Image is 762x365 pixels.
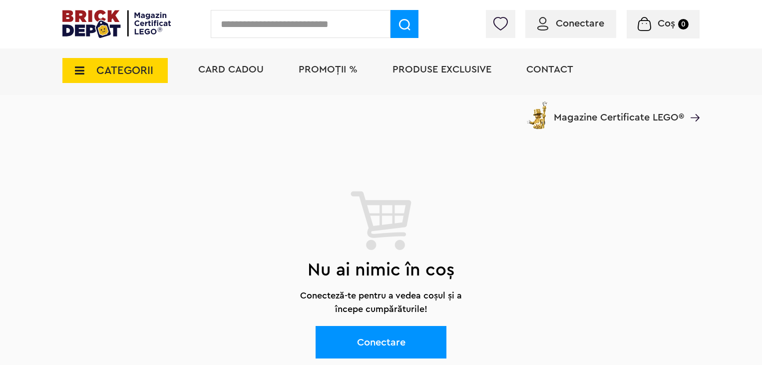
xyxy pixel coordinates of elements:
[62,251,700,289] h2: Nu ai nimic în coș
[299,64,358,74] a: PROMOȚII %
[96,65,153,76] span: CATEGORII
[526,64,573,74] a: Contact
[537,18,604,28] a: Conectare
[554,99,684,122] span: Magazine Certificate LEGO®
[316,326,446,358] a: Conectare
[658,18,675,28] span: Coș
[678,19,689,29] small: 0
[556,18,604,28] span: Conectare
[290,289,472,316] p: Conecteză-te pentru a vedea coșul și a începe cumpărăturile!
[684,99,700,109] a: Magazine Certificate LEGO®
[198,64,264,74] a: Card Cadou
[392,64,491,74] a: Produse exclusive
